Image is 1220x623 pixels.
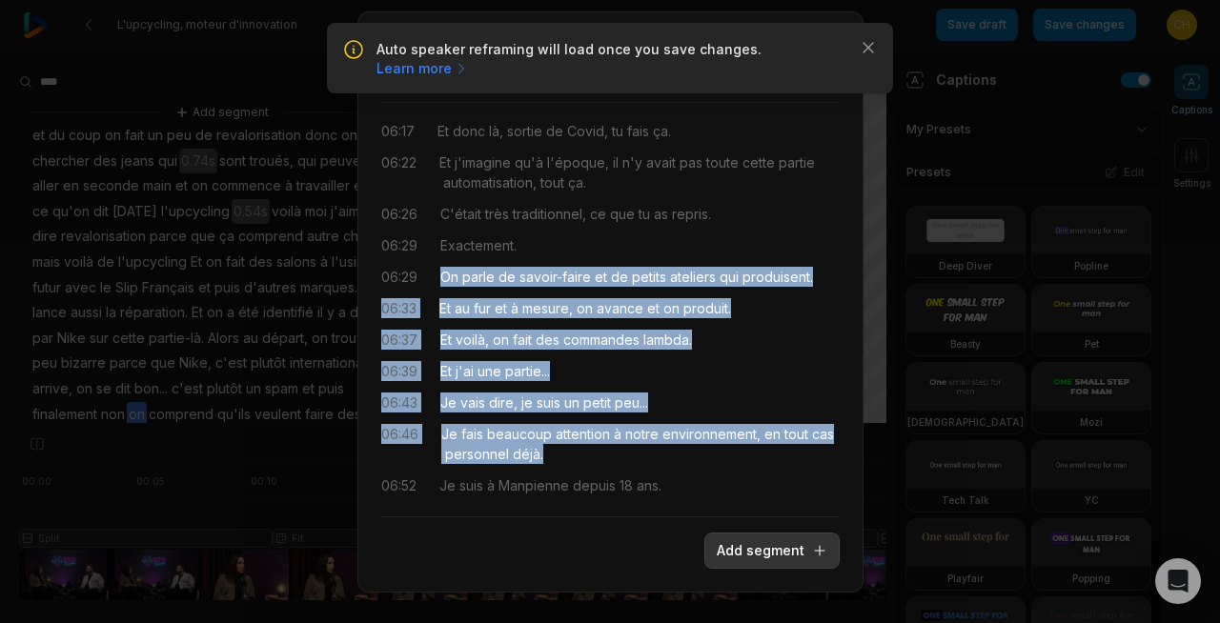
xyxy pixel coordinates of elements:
[623,121,649,141] span: fais
[441,444,509,464] span: personnel
[552,424,610,444] span: attention
[456,475,483,495] span: suis
[483,475,495,495] span: à
[611,392,648,412] span: peu...
[606,204,635,224] span: que
[635,204,650,224] span: tu
[621,424,659,444] span: notre
[503,121,542,141] span: sortie
[439,298,451,318] span: Et
[449,121,485,141] span: donc
[518,392,533,412] span: je
[509,204,586,224] span: traditionnel,
[440,267,458,287] span: On
[716,267,739,287] span: qui
[560,392,579,412] span: un
[642,152,676,172] span: avait
[781,424,808,444] span: tout
[381,392,417,412] div: 06:43
[381,35,840,61] h3: Add a segment from transcription
[543,152,609,172] span: l'époque,
[660,298,680,318] span: on
[489,330,509,350] span: on
[533,392,560,412] span: suis
[381,475,417,495] div: 06:52
[457,424,483,444] span: fais
[516,267,591,287] span: savoir-faire
[564,172,586,192] span: ça.
[761,424,781,444] span: en
[537,172,564,192] span: tout
[739,152,775,172] span: cette
[474,361,501,381] span: une
[739,267,813,287] span: produisent.
[441,424,457,444] span: Je
[439,475,456,495] span: Je
[440,330,452,350] span: Et
[775,152,815,172] span: partie
[607,267,628,287] span: de
[491,298,507,318] span: et
[451,152,511,172] span: j'imagine
[381,298,417,318] div: 06:33
[440,392,457,412] span: Je
[680,298,731,318] span: produit.
[608,121,623,141] span: tu
[563,121,608,141] span: Covid,
[440,361,452,381] span: Et
[507,298,518,318] span: à
[452,330,489,350] span: voilà,
[481,204,509,224] span: très
[659,424,761,444] span: environnement,
[439,172,537,192] span: automatisation,
[509,330,532,350] span: fait
[668,204,711,224] span: repris.
[381,361,417,381] div: 06:39
[649,121,671,141] span: ça.
[591,267,607,287] span: et
[532,330,559,350] span: des
[495,267,516,287] span: de
[586,204,606,224] span: ce
[666,267,716,287] span: ateliers
[470,298,491,318] span: fur
[559,330,640,350] span: commandes
[518,298,573,318] span: mesure,
[440,235,517,255] span: Exactement.
[704,533,840,569] button: Add segment
[702,152,739,172] span: toute
[451,298,470,318] span: au
[381,121,415,141] div: 06:17
[542,121,563,141] span: de
[573,298,593,318] span: on
[808,424,834,444] span: cas
[610,424,621,444] span: à
[381,330,417,350] div: 06:37
[616,475,633,495] span: 18
[579,392,611,412] span: petit
[439,152,451,172] span: Et
[609,152,619,172] span: il
[628,267,666,287] span: petits
[440,204,481,224] span: C'était
[619,152,642,172] span: n'y
[633,475,661,495] span: ans.
[485,392,518,412] span: dire,
[381,267,417,287] div: 06:29
[381,67,840,87] p: Select and add the segment.
[650,204,668,224] span: as
[569,475,616,495] span: depuis
[381,152,417,192] div: 06:22
[457,392,485,412] span: vais
[381,204,417,224] div: 06:26
[483,424,552,444] span: beaucoup
[511,152,543,172] span: qu'à
[495,475,569,495] span: Manpienne
[437,121,449,141] span: Et
[643,298,660,318] span: et
[485,121,503,141] span: là,
[640,330,692,350] span: lambda.
[593,298,643,318] span: avance
[381,424,418,464] div: 06:46
[381,235,417,255] div: 06:29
